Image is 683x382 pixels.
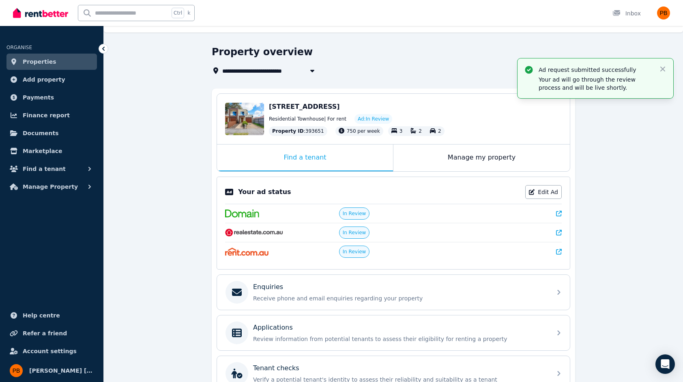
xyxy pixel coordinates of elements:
[6,125,97,141] a: Documents
[172,8,184,18] span: Ctrl
[655,354,675,374] div: Open Intercom Messenger
[539,76,652,92] p: Your ad will go through the review process and will be live shortly.
[612,9,641,17] div: Inbox
[23,93,54,102] span: Payments
[6,89,97,106] a: Payments
[23,110,70,120] span: Finance report
[272,128,304,134] span: Property ID
[217,315,570,350] a: ApplicationsReview information from potential tenants to assess their eligibility for renting a p...
[6,143,97,159] a: Marketplace
[23,128,59,138] span: Documents
[253,363,299,373] p: Tenant checks
[419,128,422,134] span: 2
[269,116,346,122] span: Residential Townhouse | For rent
[343,248,366,255] span: In Review
[6,107,97,123] a: Finance report
[253,323,293,332] p: Applications
[438,128,441,134] span: 2
[6,325,97,341] a: Refer a friend
[253,282,283,292] p: Enquiries
[525,185,562,199] a: Edit Ad
[212,45,313,58] h1: Property overview
[253,294,547,302] p: Receive phone and email enquiries regarding your property
[10,364,23,377] img: Petar Bijelac Petar Bijelac
[225,248,268,256] img: Rent.com.au
[238,187,291,197] p: Your ad status
[23,328,67,338] span: Refer a friend
[23,346,77,356] span: Account settings
[539,66,652,74] p: Ad request submitted successfully
[657,6,670,19] img: Petar Bijelac Petar Bijelac
[399,128,403,134] span: 3
[217,275,570,310] a: EnquiriesReceive phone and email enquiries regarding your property
[217,145,393,171] div: Find a tenant
[23,75,65,84] span: Add property
[6,179,97,195] button: Manage Property
[393,145,570,171] div: Manage my property
[6,54,97,70] a: Properties
[13,7,68,19] img: RentBetter
[23,57,56,67] span: Properties
[6,343,97,359] a: Account settings
[6,161,97,177] button: Find a tenant
[343,210,366,217] span: In Review
[23,311,60,320] span: Help centre
[225,209,259,218] img: Domain.com.au
[29,366,94,376] span: [PERSON_NAME] [PERSON_NAME]
[6,45,32,50] span: ORGANISE
[225,229,283,237] img: RealEstate.com.au
[343,229,366,236] span: In Review
[187,10,190,16] span: k
[23,182,78,192] span: Manage Property
[347,128,380,134] span: 750 per week
[269,103,340,110] span: [STREET_ADDRESS]
[23,146,62,156] span: Marketplace
[269,126,327,136] div: : 393651
[6,307,97,324] a: Help centre
[358,116,389,122] span: Ad: In Review
[6,71,97,88] a: Add property
[23,164,66,174] span: Find a tenant
[253,335,547,343] p: Review information from potential tenants to assess their eligibility for renting a property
